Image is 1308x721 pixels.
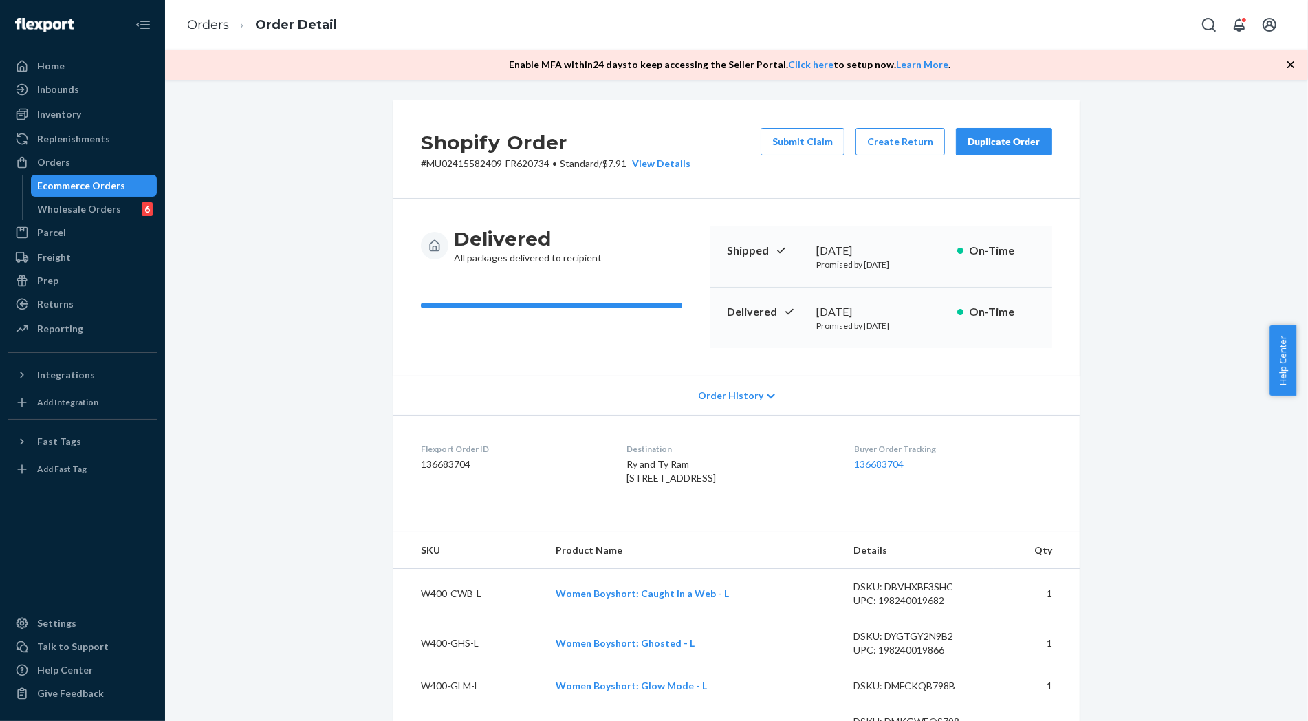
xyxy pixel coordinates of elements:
button: Open account menu [1256,11,1283,39]
p: Delivered [727,304,805,320]
span: Ry and Ty Ram [STREET_ADDRESS] [626,458,716,484]
p: # MU02415582409-FR620734 / $7.91 [421,157,690,171]
div: Add Integration [37,396,98,408]
div: Home [37,59,65,73]
td: W400-CWB-L [393,569,545,619]
div: Orders [37,155,70,169]
button: Create Return [855,128,945,155]
p: On-Time [969,304,1036,320]
a: Freight [8,246,157,268]
a: Settings [8,612,157,634]
span: • [552,158,557,169]
a: Wholesale Orders6 [31,198,157,220]
a: Women Boyshort: Glow Mode - L [556,680,707,691]
div: Freight [37,250,71,264]
div: Wholesale Orders [38,202,122,216]
div: Inbounds [37,83,79,96]
div: Settings [37,616,76,630]
p: Promised by [DATE] [816,320,946,332]
a: Add Integration [8,391,157,413]
th: Qty [994,532,1080,569]
td: W400-GHS-L [393,618,545,668]
td: 1 [994,668,1080,704]
a: Help Center [8,659,157,681]
div: Replenishments [37,132,110,146]
td: 1 [994,618,1080,668]
div: [DATE] [816,304,946,320]
div: DSKU: DYGTGY2N9B2 [853,629,983,643]
a: Women Boyshort: Caught in a Web - L [556,588,729,599]
dt: Buyer Order Tracking [854,443,1052,455]
div: Prep [37,274,58,288]
td: 1 [994,569,1080,619]
button: Open Search Box [1195,11,1223,39]
p: On-Time [969,243,1036,259]
button: Open notifications [1225,11,1253,39]
a: Talk to Support [8,636,157,658]
button: Give Feedback [8,682,157,704]
a: Women Boyshort: Ghosted - L [556,637,695,649]
a: Replenishments [8,128,157,150]
button: Fast Tags [8,431,157,453]
a: Inventory [8,103,157,125]
p: Promised by [DATE] [816,259,946,270]
div: UPC: 198240019866 [853,643,983,657]
div: Reporting [37,322,83,336]
div: Duplicate Order [968,135,1040,149]
span: Standard [560,158,599,169]
p: Enable MFA within 24 days to keep accessing the Seller Portal. to setup now. . [509,58,950,72]
div: DSKU: DBVHXBF3SHC [853,580,983,594]
th: SKU [393,532,545,569]
dt: Destination [626,443,831,455]
div: Parcel [37,226,66,239]
a: Click here [788,58,833,70]
h3: Delivered [454,226,602,251]
div: 6 [142,202,153,216]
a: Orders [187,17,229,32]
div: Returns [37,297,74,311]
a: Prep [8,270,157,292]
button: Integrations [8,364,157,386]
div: Ecommerce Orders [38,179,126,193]
a: Add Fast Tag [8,458,157,480]
button: View Details [626,157,690,171]
dt: Flexport Order ID [421,443,604,455]
div: All packages delivered to recipient [454,226,602,265]
dd: 136683704 [421,458,604,471]
a: Ecommerce Orders [31,175,157,197]
div: [DATE] [816,243,946,259]
div: Help Center [37,663,93,677]
div: DSKU: DMFCKQB798B [853,679,983,693]
div: Fast Tags [37,435,81,449]
a: 136683704 [854,458,904,470]
div: UPC: 198240019682 [853,594,983,607]
div: Talk to Support [37,640,109,654]
a: Order Detail [255,17,337,32]
ol: breadcrumbs [176,5,348,45]
a: Inbounds [8,78,157,100]
button: Submit Claim [761,128,844,155]
h2: Shopify Order [421,128,690,157]
p: Shipped [727,243,805,259]
a: Parcel [8,222,157,244]
th: Product Name [545,532,842,569]
button: Close Navigation [129,11,157,39]
button: Help Center [1269,325,1296,396]
a: Learn More [896,58,948,70]
button: Duplicate Order [956,128,1052,155]
a: Orders [8,151,157,173]
td: W400-GLM-L [393,668,545,704]
div: Add Fast Tag [37,463,87,475]
div: Integrations [37,368,95,382]
span: Order History [698,389,763,402]
a: Home [8,55,157,77]
th: Details [842,532,994,569]
a: Returns [8,293,157,315]
div: Give Feedback [37,687,104,700]
a: Reporting [8,318,157,340]
div: Inventory [37,107,81,121]
img: Flexport logo [15,18,74,32]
